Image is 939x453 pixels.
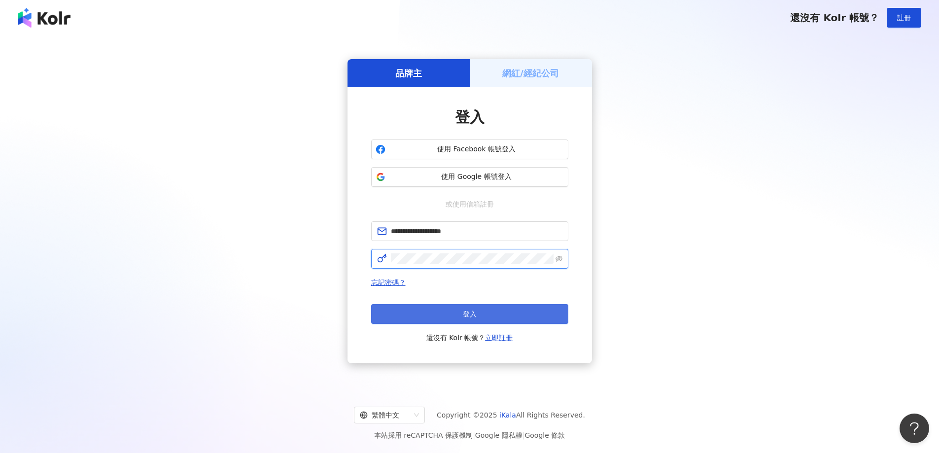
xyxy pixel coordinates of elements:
span: 登入 [455,108,485,126]
span: 登入 [463,310,477,318]
span: 使用 Facebook 帳號登入 [389,144,564,154]
span: | [522,431,525,439]
span: 或使用信箱註冊 [439,199,501,209]
span: 使用 Google 帳號登入 [389,172,564,182]
a: Google 條款 [524,431,565,439]
span: 還沒有 Kolr 帳號？ [426,332,513,344]
span: 還沒有 Kolr 帳號？ [790,12,879,24]
iframe: Help Scout Beacon - Open [900,414,929,443]
button: 登入 [371,304,568,324]
span: 本站採用 reCAPTCHA 保護機制 [374,429,565,441]
a: 立即註冊 [485,334,513,342]
div: 繁體中文 [360,407,410,423]
button: 使用 Facebook 帳號登入 [371,139,568,159]
a: iKala [499,411,516,419]
a: 忘記密碼？ [371,279,406,286]
span: 註冊 [897,14,911,22]
button: 使用 Google 帳號登入 [371,167,568,187]
img: logo [18,8,70,28]
span: Copyright © 2025 All Rights Reserved. [437,409,585,421]
h5: 網紅/經紀公司 [502,67,559,79]
span: eye-invisible [556,255,562,262]
h5: 品牌主 [395,67,422,79]
span: | [473,431,475,439]
a: Google 隱私權 [475,431,522,439]
button: 註冊 [887,8,921,28]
